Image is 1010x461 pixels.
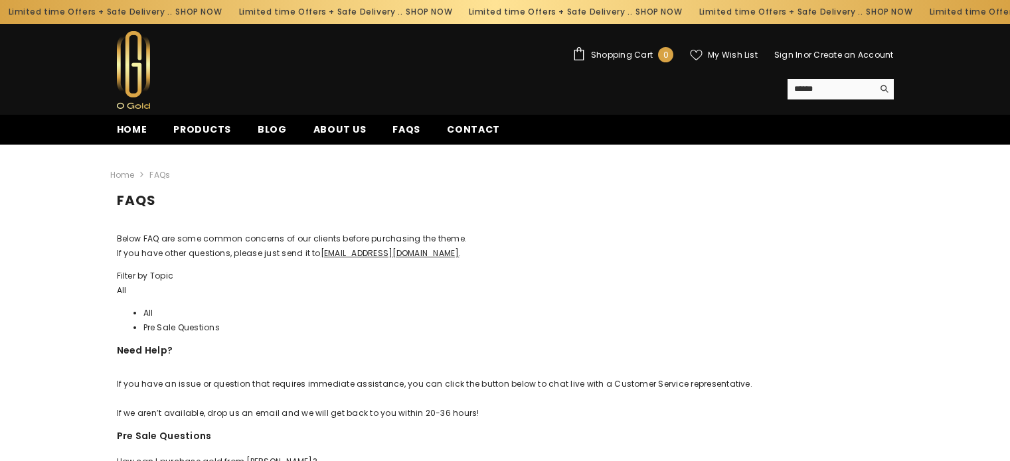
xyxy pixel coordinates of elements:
a: Create an Account [813,49,893,60]
span: Filter by Topic [117,270,174,281]
span: 0 [663,48,669,62]
a: SHOP NOW [175,5,222,19]
a: Blog [244,122,300,145]
span: All [117,285,127,296]
a: SHOP NOW [636,5,683,19]
a: SHOP NOW [406,5,452,19]
button: Search [873,79,894,99]
a: Products [160,122,244,145]
img: Ogold Shop [117,31,150,109]
span: If you have an issue or question that requires immediate assistance, you can click the button bel... [117,378,752,419]
h3: Pre Sale Questions [117,428,894,454]
span: Pre Sale Questions [143,322,220,333]
summary: Search [788,79,894,99]
span: Contact [447,123,500,136]
a: About us [300,122,380,145]
span: FAQs [149,168,170,182]
a: Sign In [774,49,803,60]
a: SHOP NOW [866,5,912,19]
a: Shopping Cart [572,47,673,62]
span: FAQs [392,123,420,136]
div: Limited time Offers + Safe Delivery .. [230,1,461,23]
span: or [803,49,811,60]
div: All [117,283,894,298]
a: My Wish List [690,49,758,61]
h3: Need Help? [117,343,894,369]
h1: FAQs [117,187,894,224]
a: Home [110,168,135,182]
div: Limited time Offers + Safe Delivery .. [691,1,921,23]
span: Blog [258,123,287,136]
a: FAQs [379,122,434,145]
a: Contact [434,122,513,145]
span: Home [117,123,147,136]
span: My Wish List [708,51,758,59]
a: [EMAIL_ADDRESS][DOMAIN_NAME] [321,247,460,259]
a: Home [104,122,161,145]
span: All [143,307,153,318]
p: Below FAQ are some common concerns of our clients before purchasing the theme. If you have other ... [117,231,894,261]
nav: breadcrumbs [110,145,887,187]
span: About us [313,123,367,136]
span: Shopping Cart [591,51,653,59]
div: Limited time Offers + Safe Delivery .. [460,1,691,23]
span: Products [173,123,231,136]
